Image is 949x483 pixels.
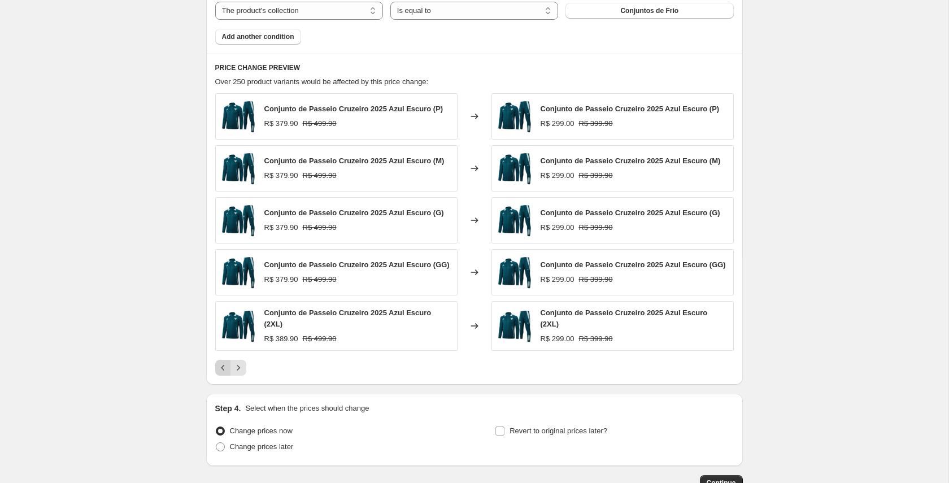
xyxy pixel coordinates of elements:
[579,222,613,233] strike: R$ 399.90
[541,118,574,129] div: R$ 299.00
[215,403,241,414] h2: Step 4.
[541,308,708,328] span: Conjunto de Passeio Cruzeiro 2025 Azul Escuro (2XL)
[303,274,337,285] strike: R$ 499.90
[215,77,429,86] span: Over 250 product variants would be affected by this price change:
[541,170,574,181] div: R$ 299.00
[541,222,574,233] div: R$ 299.00
[264,308,432,328] span: Conjunto de Passeio Cruzeiro 2025 Azul Escuro (2XL)
[579,170,613,181] strike: R$ 399.90
[303,170,337,181] strike: R$ 499.90
[221,309,255,343] img: 37cbbe63_80x.jpg
[541,105,720,113] span: Conjunto de Passeio Cruzeiro 2025 Azul Escuro (P)
[215,360,231,376] button: Previous
[230,360,246,376] button: Next
[245,403,369,414] p: Select when the prices should change
[541,260,726,269] span: Conjunto de Passeio Cruzeiro 2025 Azul Escuro (GG)
[264,118,298,129] div: R$ 379.90
[230,442,294,451] span: Change prices later
[215,360,246,376] nav: Pagination
[222,32,294,41] span: Add another condition
[221,255,255,289] img: 37cbbe63_80x.jpg
[541,274,574,285] div: R$ 299.00
[498,309,532,343] img: 37cbbe63_80x.jpg
[498,255,532,289] img: 37cbbe63_80x.jpg
[498,203,532,237] img: 37cbbe63_80x.jpg
[565,3,733,19] button: Conjuntos de Frio
[230,427,293,435] span: Change prices now
[215,29,301,45] button: Add another condition
[264,105,443,113] span: Conjunto de Passeio Cruzeiro 2025 Azul Escuro (P)
[303,222,337,233] strike: R$ 499.90
[303,333,337,345] strike: R$ 499.90
[264,222,298,233] div: R$ 379.90
[498,151,532,185] img: 37cbbe63_80x.jpg
[264,274,298,285] div: R$ 379.90
[510,427,607,435] span: Revert to original prices later?
[215,63,734,72] h6: PRICE CHANGE PREVIEW
[264,333,298,345] div: R$ 389.90
[221,151,255,185] img: 37cbbe63_80x.jpg
[579,274,613,285] strike: R$ 399.90
[620,6,678,15] span: Conjuntos de Frio
[541,156,721,165] span: Conjunto de Passeio Cruzeiro 2025 Azul Escuro (M)
[498,99,532,133] img: 37cbbe63_80x.jpg
[541,208,720,217] span: Conjunto de Passeio Cruzeiro 2025 Azul Escuro (G)
[264,156,445,165] span: Conjunto de Passeio Cruzeiro 2025 Azul Escuro (M)
[541,333,574,345] div: R$ 299.00
[221,99,255,133] img: 37cbbe63_80x.jpg
[264,260,450,269] span: Conjunto de Passeio Cruzeiro 2025 Azul Escuro (GG)
[264,170,298,181] div: R$ 379.90
[303,118,337,129] strike: R$ 499.90
[579,118,613,129] strike: R$ 399.90
[221,203,255,237] img: 37cbbe63_80x.jpg
[579,333,613,345] strike: R$ 399.90
[264,208,444,217] span: Conjunto de Passeio Cruzeiro 2025 Azul Escuro (G)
